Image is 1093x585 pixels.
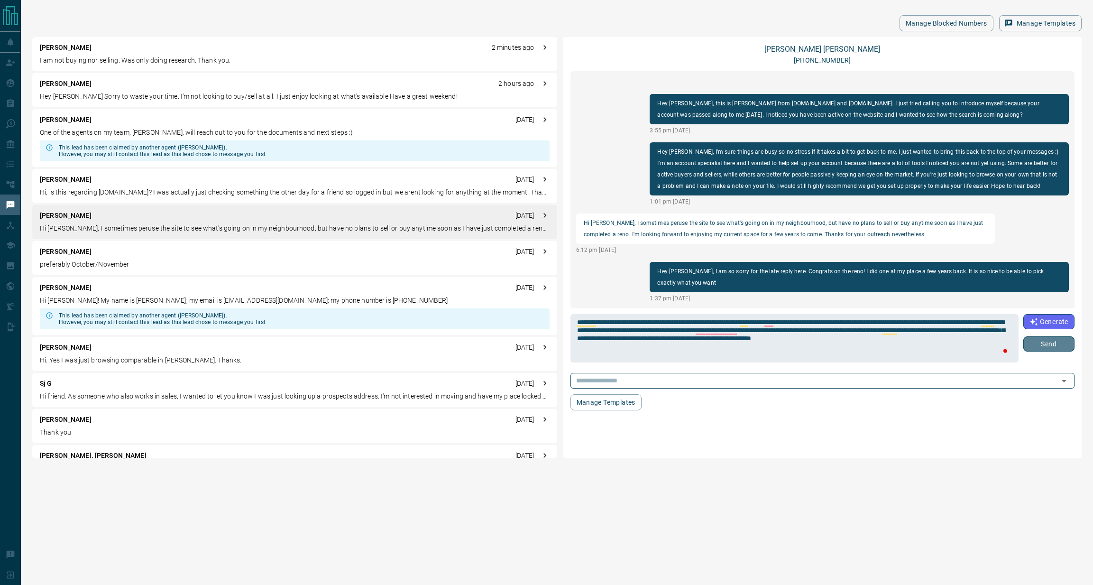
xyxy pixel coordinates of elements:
p: Thank you [40,427,550,437]
p: Hi. Yes I was just browsing comparable in [PERSON_NAME]. Thanks. [40,355,550,365]
div: This lead has been claimed by another agent ([PERSON_NAME]). However, you may still contact this ... [59,140,266,161]
p: [PERSON_NAME] [40,211,92,221]
p: 2 hours ago [498,79,534,89]
p: 2 minutes ago [492,43,534,53]
p: [DATE] [515,247,534,257]
p: Hey [PERSON_NAME], this is [PERSON_NAME] from [DOMAIN_NAME] and [DOMAIN_NAME]. I just tried calli... [657,98,1061,121]
p: [DATE] [515,415,534,425]
p: One of the agents on my team, [PERSON_NAME], will reach out to you for the documents and next ste... [40,128,550,138]
p: [DATE] [515,115,534,125]
p: Hey [PERSON_NAME] Sorry to waste your time. I'm not looking to buy/sell at all. I just enjoy look... [40,92,550,102]
textarea: To enrich screen reader interactions, please activate Accessibility in Grammarly extension settings [577,318,1012,359]
button: Generate [1023,314,1075,329]
p: Hey [PERSON_NAME], I'm sure things are busy so no stress if it takes a bit to get back to me. I j... [657,146,1061,192]
p: Hi [PERSON_NAME]! My name is [PERSON_NAME]; my email is [EMAIL_ADDRESS][DOMAIN_NAME]; my phone nu... [40,296,550,306]
p: [PERSON_NAME] [40,343,92,353]
p: [PERSON_NAME] [40,415,92,425]
p: Hi friend. As someone who also works in sales, I wanted to let you know I was just looking up a p... [40,391,550,401]
p: [DATE] [515,343,534,353]
p: [PERSON_NAME]. [PERSON_NAME] [40,451,147,461]
p: [DATE] [515,379,534,389]
button: Manage Templates [999,15,1082,31]
p: [PERSON_NAME] [40,43,92,53]
button: Open [1057,374,1071,388]
p: [PERSON_NAME] [40,175,92,185]
p: Hi, is this regarding [DOMAIN_NAME]? I was actually just checking something the other day for a f... [40,187,550,197]
p: Sj G [40,379,52,389]
button: Manage Templates [570,394,642,410]
button: Send [1023,336,1075,352]
p: Hi [PERSON_NAME], I sometimes peruse the site to see what's going on in my neighbourhood, but hav... [584,217,987,240]
p: Hi [PERSON_NAME], I sometimes peruse the site to see what's going on in my neighbourhood, but hav... [40,223,550,233]
p: I am not buying nor selling. Was only doing research. Thank you. [40,56,550,65]
p: [DATE] [515,175,534,185]
button: Manage Blocked Numbers [900,15,993,31]
p: [PHONE_NUMBER] [794,56,851,65]
a: [PERSON_NAME] [PERSON_NAME] [764,45,880,54]
p: Hey [PERSON_NAME], I am so sorry for the late reply here. Congrats on the reno! I did one at my p... [657,266,1061,288]
p: [PERSON_NAME] [40,247,92,257]
p: preferably October/November [40,260,550,269]
p: [DATE] [515,283,534,293]
p: [PERSON_NAME] [40,79,92,89]
p: [DATE] [515,211,534,221]
p: [DATE] [515,451,534,461]
p: 3:55 pm [DATE] [650,126,1068,135]
div: This lead has been claimed by another agent ([PERSON_NAME]). However, you may still contact this ... [59,308,266,329]
p: 1:37 pm [DATE] [650,294,1068,303]
p: [PERSON_NAME] [40,115,92,125]
p: [PERSON_NAME] [40,283,92,293]
p: 6:12 pm [DATE] [576,246,995,254]
p: 1:01 pm [DATE] [650,197,1068,206]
